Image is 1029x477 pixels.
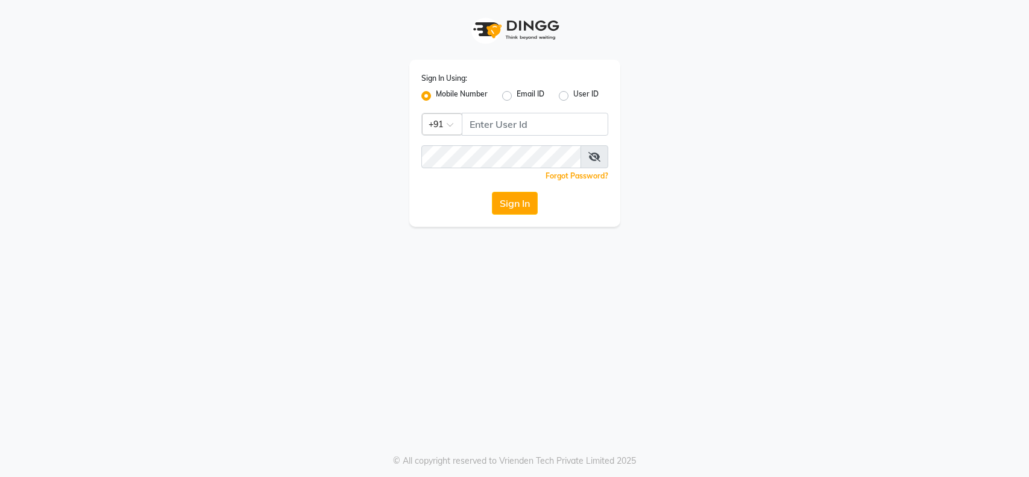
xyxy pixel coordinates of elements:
[421,73,467,84] label: Sign In Using:
[467,12,563,48] img: logo1.svg
[462,113,608,136] input: Username
[546,171,608,180] a: Forgot Password?
[492,192,538,215] button: Sign In
[517,89,544,103] label: Email ID
[436,89,488,103] label: Mobile Number
[421,145,581,168] input: Username
[573,89,599,103] label: User ID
